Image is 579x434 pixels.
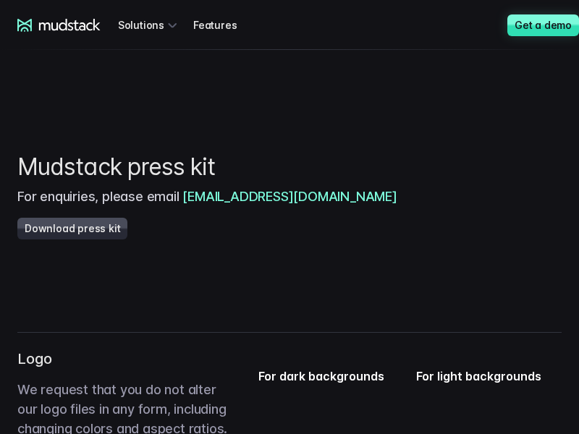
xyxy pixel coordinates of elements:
a: Get a demo [507,14,579,36]
div: Solutions [118,12,182,38]
a: mudstack logo [17,19,101,32]
strong: For dark backgrounds [258,369,384,383]
strong: For light backgrounds [416,369,541,383]
p: For enquiries, please email [17,187,562,206]
a: Features [193,12,254,38]
h3: Logo [17,350,235,368]
h1: Mudstack press kit [17,154,562,181]
a: [EMAIL_ADDRESS][DOMAIN_NAME] [182,189,397,204]
a: Download press kit [17,218,127,239]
